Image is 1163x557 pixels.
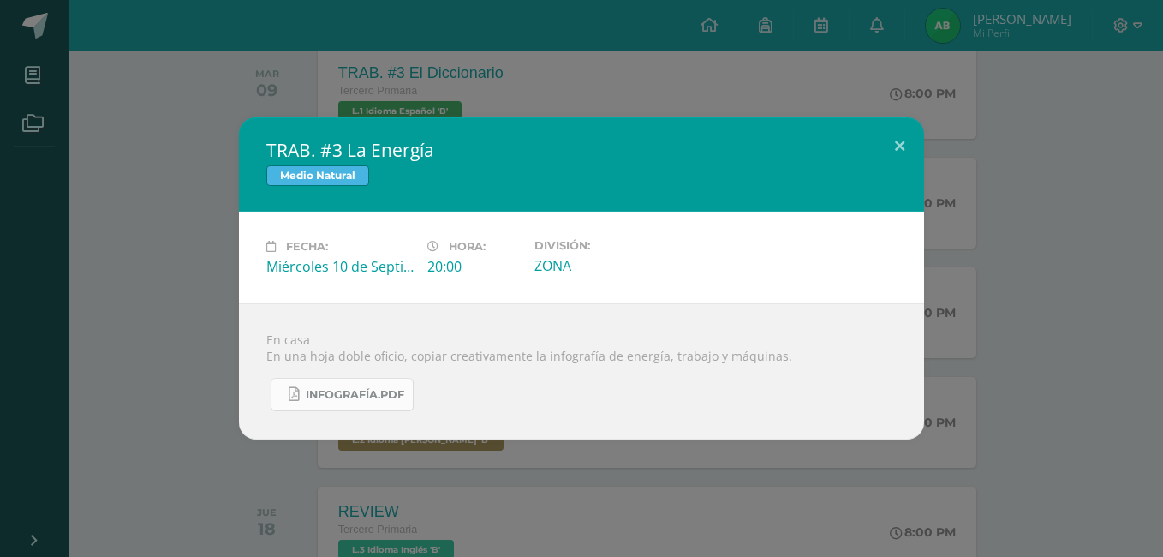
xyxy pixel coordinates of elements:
[239,303,924,440] div: En casa En una hoja doble oficio, copiar creativamente la infografía de energía, trabajo y máquinas.
[427,257,521,276] div: 20:00
[306,388,404,402] span: Infografía.pdf
[266,257,414,276] div: Miércoles 10 de Septiembre
[271,378,414,411] a: Infografía.pdf
[449,240,486,253] span: Hora:
[266,138,897,162] h2: TRAB. #3 La Energía
[534,239,682,252] label: División:
[875,117,924,176] button: Close (Esc)
[286,240,328,253] span: Fecha:
[266,165,369,186] span: Medio Natural
[534,256,682,275] div: ZONA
